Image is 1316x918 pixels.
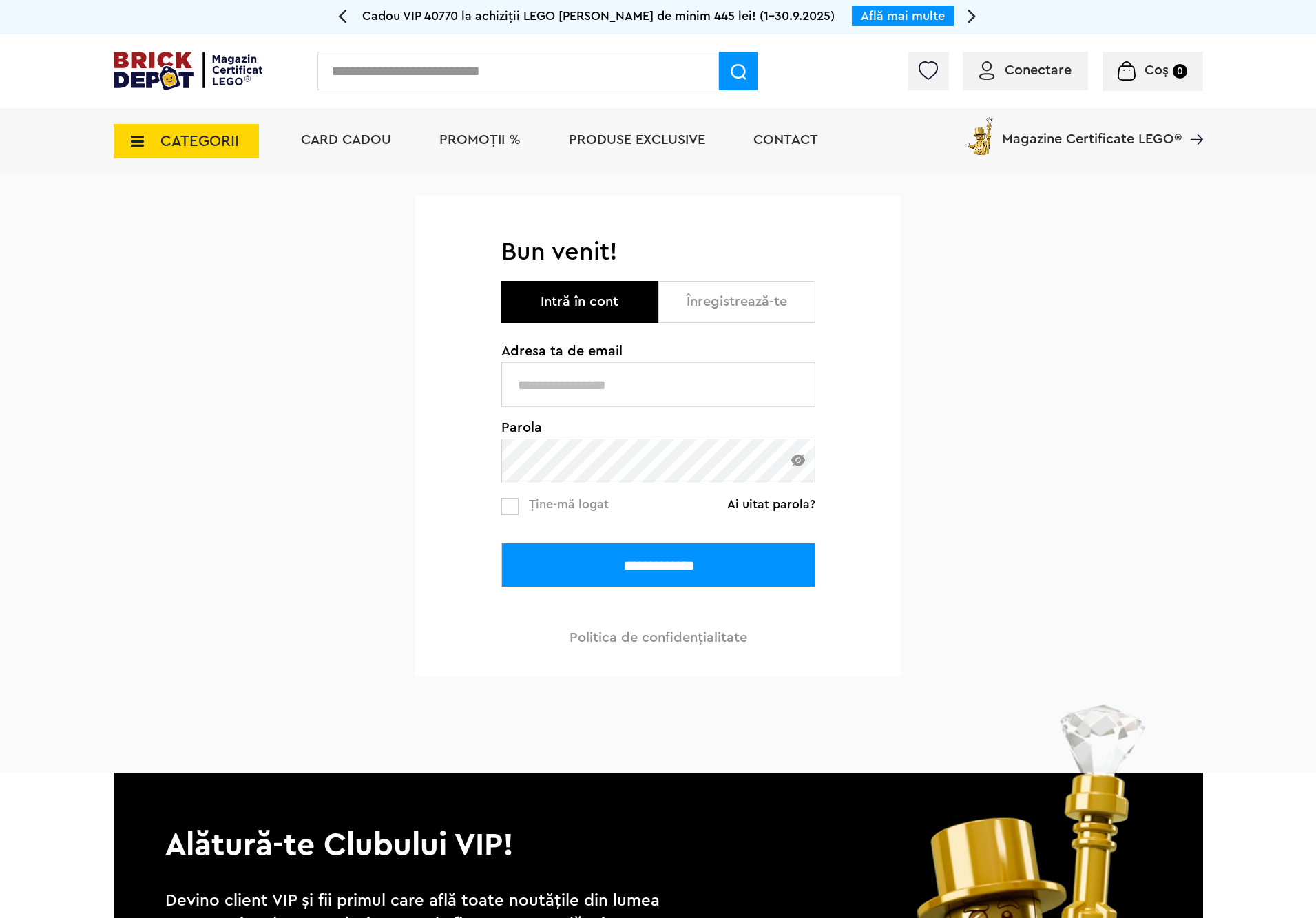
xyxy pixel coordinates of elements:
span: CATEGORII [160,134,239,149]
span: Magazine Certificate LEGO® [1002,114,1182,146]
span: Ține-mă logat [529,498,609,510]
h1: Bun venit! [501,237,815,267]
span: Parola [501,421,815,435]
button: Intră în cont [501,281,658,323]
button: Înregistrează-te [658,281,815,323]
a: Ai uitat parola? [727,497,815,511]
a: Află mai multe [861,10,945,22]
span: Adresa ta de email [501,344,815,358]
a: Magazine Certificate LEGO® [1182,114,1203,128]
span: Cadou VIP 40770 la achiziții LEGO [PERSON_NAME] de minim 445 lei! (1-30.9.2025) [362,10,835,22]
p: Alătură-te Clubului VIP! [114,773,1203,866]
a: Card Cadou [301,133,391,147]
a: PROMOȚII % [439,133,521,147]
a: Conectare [979,63,1072,77]
small: 0 [1173,64,1187,79]
a: Politica de confidenţialitate [570,631,747,645]
span: Coș [1145,63,1169,77]
a: Produse exclusive [569,133,705,147]
span: Conectare [1005,63,1072,77]
a: Contact [753,133,818,147]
